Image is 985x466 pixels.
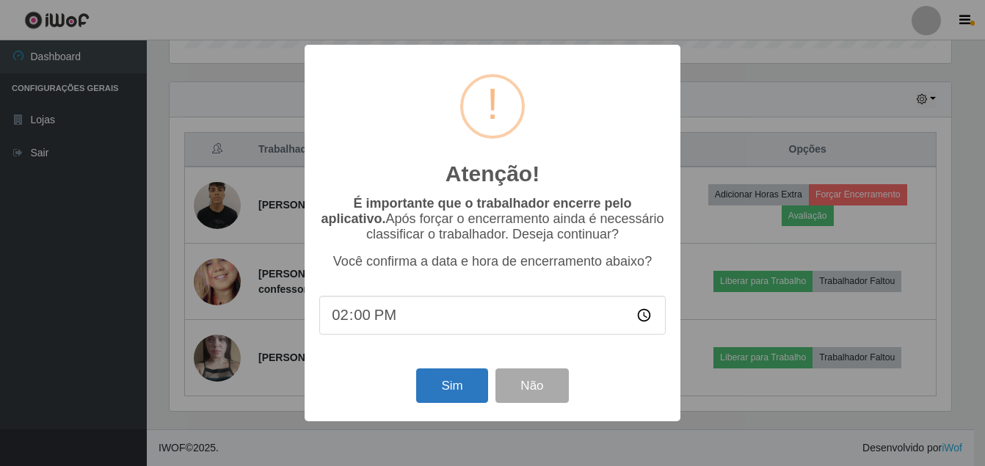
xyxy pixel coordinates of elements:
p: Após forçar o encerramento ainda é necessário classificar o trabalhador. Deseja continuar? [319,196,666,242]
button: Sim [416,368,487,403]
button: Não [495,368,568,403]
b: É importante que o trabalhador encerre pelo aplicativo. [321,196,631,226]
p: Você confirma a data e hora de encerramento abaixo? [319,254,666,269]
h2: Atenção! [446,161,539,187]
